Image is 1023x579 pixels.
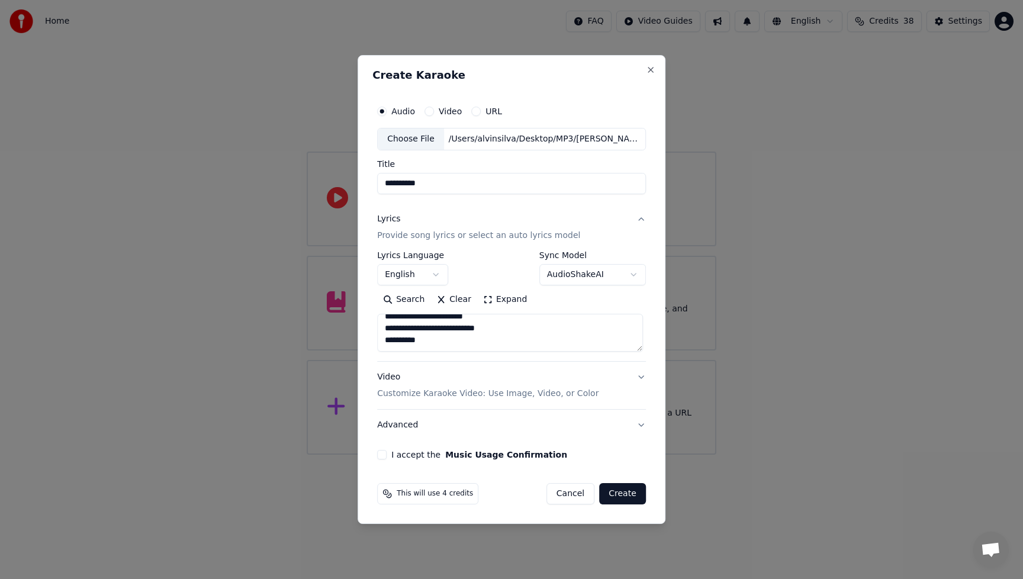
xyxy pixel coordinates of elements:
label: I accept the [391,451,567,459]
label: Audio [391,107,415,115]
button: Expand [477,290,533,309]
div: LyricsProvide song lyrics or select an auto lyrics model [377,251,646,361]
h2: Create Karaoke [372,70,651,81]
button: Search [377,290,430,309]
label: Lyrics Language [377,251,448,259]
button: LyricsProvide song lyrics or select an auto lyrics model [377,204,646,251]
label: Video [439,107,462,115]
p: Provide song lyrics or select an auto lyrics model [377,230,580,242]
button: VideoCustomize Karaoke Video: Use Image, Video, or Color [377,362,646,409]
div: /Users/alvinsilva/Desktop/MP3/[PERSON_NAME] - I Miss You (Official Audio).mp3 [444,133,645,145]
div: Lyrics [377,213,400,225]
button: Cancel [546,483,594,504]
div: Video [377,371,599,400]
button: Advanced [377,410,646,440]
span: This will use 4 credits [397,489,473,498]
label: Title [377,160,646,168]
p: Customize Karaoke Video: Use Image, Video, or Color [377,388,599,400]
button: Clear [430,290,477,309]
label: Sync Model [539,251,646,259]
label: URL [485,107,502,115]
button: I accept the [445,451,567,459]
div: Choose File [378,128,444,150]
button: Create [599,483,646,504]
